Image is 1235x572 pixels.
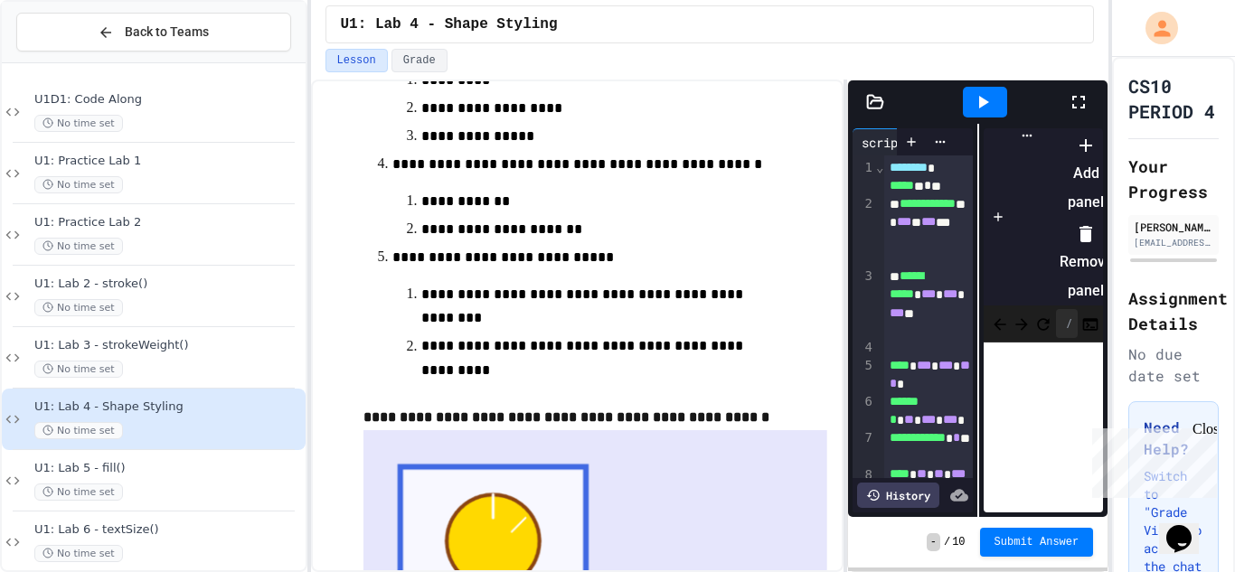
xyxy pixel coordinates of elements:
div: My Account [1127,7,1183,49]
span: - [927,533,940,551]
span: U1: Lab 4 - Shape Styling [34,399,302,415]
button: Back to Teams [16,13,291,52]
span: U1: Lab 2 - stroke() [34,277,302,292]
button: Open in new tab [1103,313,1121,334]
span: U1D1: Code Along [34,92,302,108]
iframe: Web Preview [984,342,1104,513]
iframe: chat widget [1085,421,1217,498]
button: Submit Answer [980,528,1094,557]
div: 8 [853,466,875,502]
span: No time set [34,361,123,378]
span: U1: Lab 4 - Shape Styling [341,14,558,35]
span: Fold line [875,160,884,174]
h3: Need Help? [1144,417,1203,460]
span: U1: Practice Lab 1 [34,154,302,169]
div: 6 [853,393,875,429]
span: No time set [34,115,123,132]
button: Lesson [325,49,388,72]
div: script.js [853,133,936,152]
span: / [944,535,950,549]
span: Back to Teams [125,23,209,42]
span: Submit Answer [995,535,1079,549]
h1: CS10 PERIOD 4 [1128,73,1219,124]
span: No time set [34,176,123,193]
button: Grade [391,49,448,72]
span: Back [991,312,1009,334]
span: 10 [952,535,965,549]
div: [EMAIL_ADDRESS][DOMAIN_NAME] [1134,236,1213,249]
span: No time set [34,299,123,316]
div: [PERSON_NAME] [1134,219,1213,235]
li: Add panel [1060,130,1113,217]
button: Console [1081,313,1099,334]
div: 7 [853,429,875,465]
span: No time set [34,422,123,439]
div: 1 [853,159,875,195]
div: 3 [853,267,875,339]
h2: Assignment Details [1128,286,1219,336]
div: 2 [853,195,875,267]
div: Chat with us now!Close [7,7,125,115]
div: / [1056,309,1078,338]
li: Remove panel [1060,219,1113,305]
div: No due date set [1128,343,1219,387]
span: U1: Lab 5 - fill() [34,461,302,476]
span: U1: Practice Lab 2 [34,215,302,230]
span: U1: Lab 3 - strokeWeight() [34,338,302,353]
span: Forward [1013,312,1031,334]
div: History [857,483,939,508]
span: No time set [34,238,123,255]
iframe: chat widget [1159,500,1217,554]
div: 4 [853,339,875,357]
button: Refresh [1034,313,1052,334]
span: U1: Lab 6 - textSize() [34,522,302,538]
div: 5 [853,357,875,393]
span: No time set [34,545,123,562]
div: script.js [853,128,958,155]
span: No time set [34,483,123,501]
h2: Your Progress [1128,154,1219,204]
